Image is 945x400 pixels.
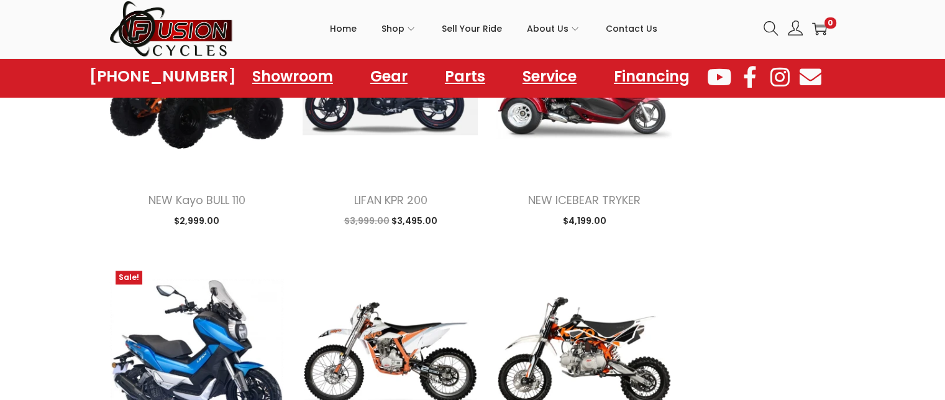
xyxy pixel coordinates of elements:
span: 2,999.00 [174,215,219,227]
a: 0 [812,21,827,36]
span: $ [344,215,349,227]
a: Parts [432,62,498,91]
span: About Us [527,13,568,44]
span: Sell Your Ride [442,13,502,44]
span: Contact Us [606,13,657,44]
a: Financing [601,62,702,91]
a: Sell Your Ride [442,1,502,57]
a: [PHONE_NUMBER] [89,68,236,85]
span: $ [391,215,396,227]
a: Contact Us [606,1,657,57]
a: NEW ICEBEAR TRYKER [528,192,641,208]
a: NEW Kayo BULL 110 [148,192,245,208]
a: Shop [381,1,417,57]
a: LIFAN KPR 200 [354,192,427,208]
a: About Us [527,1,581,57]
a: Gear [358,62,420,91]
a: Showroom [240,62,345,91]
span: 3,999.00 [344,215,389,227]
nav: Menu [240,62,702,91]
span: Shop [381,13,404,44]
span: 4,199.00 [562,215,606,227]
span: $ [562,215,568,227]
span: Home [330,13,357,44]
span: 3,495.00 [391,215,437,227]
a: Service [510,62,589,91]
span: $ [174,215,180,227]
nav: Primary navigation [234,1,754,57]
a: Home [330,1,357,57]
